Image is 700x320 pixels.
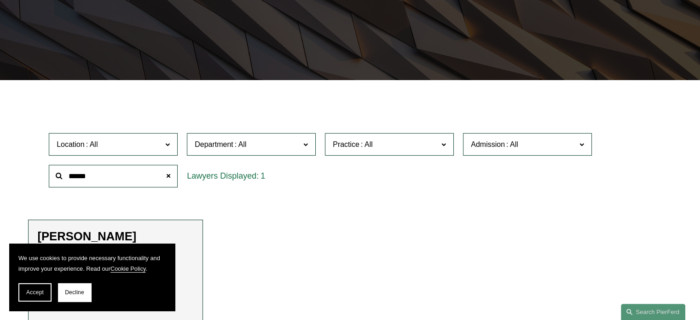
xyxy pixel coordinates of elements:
[58,283,91,302] button: Decline
[195,140,233,148] span: Department
[9,244,175,311] section: Cookie banner
[18,283,52,302] button: Accept
[26,289,44,296] span: Accept
[38,229,193,244] h2: [PERSON_NAME]
[333,140,359,148] span: Practice
[621,304,685,320] a: Search this site
[471,140,505,148] span: Admission
[110,265,146,272] a: Cookie Policy
[18,253,166,274] p: We use cookies to provide necessary functionality and improve your experience. Read our .
[260,171,265,180] span: 1
[57,140,85,148] span: Location
[65,289,84,296] span: Decline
